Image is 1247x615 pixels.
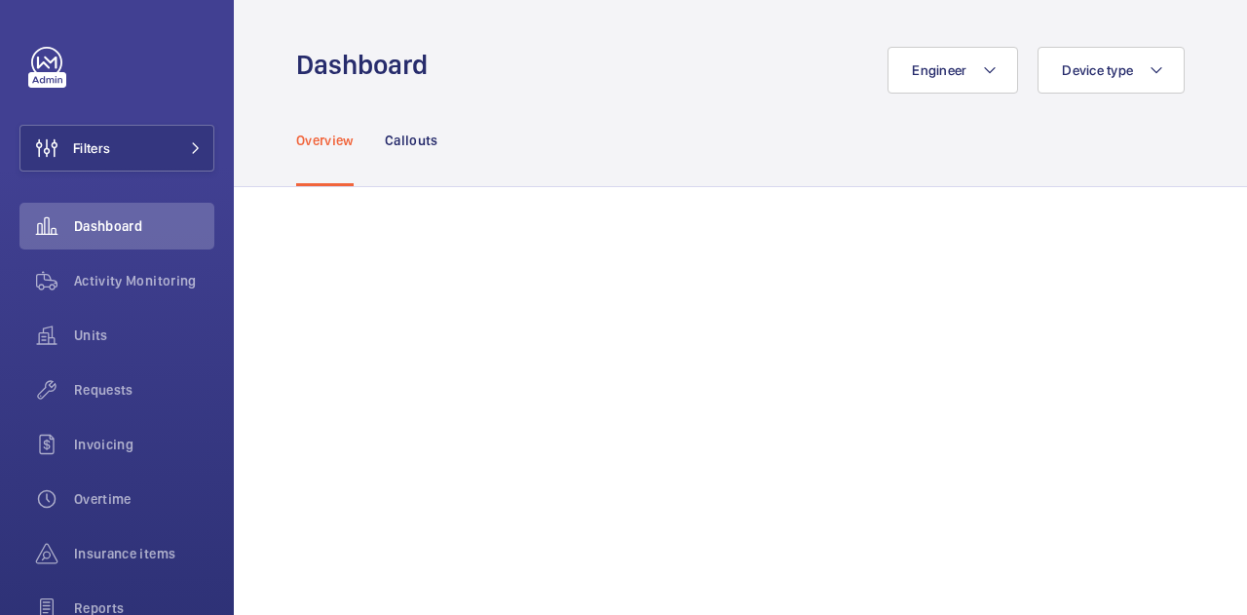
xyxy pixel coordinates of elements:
[74,271,214,290] span: Activity Monitoring
[888,47,1018,94] button: Engineer
[385,131,438,150] p: Callouts
[296,131,354,150] p: Overview
[1038,47,1185,94] button: Device type
[74,489,214,509] span: Overtime
[912,62,966,78] span: Engineer
[74,544,214,563] span: Insurance items
[19,125,214,172] button: Filters
[296,47,439,83] h1: Dashboard
[74,435,214,454] span: Invoicing
[74,326,214,345] span: Units
[73,138,110,158] span: Filters
[74,380,214,400] span: Requests
[74,216,214,236] span: Dashboard
[1062,62,1133,78] span: Device type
